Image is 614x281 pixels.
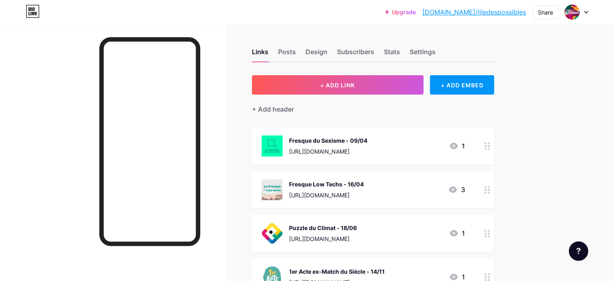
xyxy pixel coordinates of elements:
div: 1er Acte ex-Match du Siècle - 14/11 [289,267,385,276]
img: Fresque Low Techs - 16/04 [262,179,283,200]
div: Settings [410,47,436,61]
div: Share [538,8,553,17]
span: + ADD LINK [320,82,355,89]
a: [DOMAIN_NAME]/liledespossibles [422,7,526,17]
div: Subscribers [337,47,374,61]
img: Lucien Bonhomme [564,4,580,20]
div: Fresque Low Techs - 16/04 [289,180,364,188]
div: 1 [449,228,465,238]
div: [URL][DOMAIN_NAME] [289,191,364,199]
button: + ADD LINK [252,75,423,95]
div: Posts [278,47,296,61]
img: Puzzle du Climat - 18/06 [262,223,283,244]
div: [URL][DOMAIN_NAME] [289,147,367,156]
div: Stats [384,47,400,61]
div: Puzzle du Climat - 18/06 [289,224,357,232]
img: Fresque du Sexisme - 09/04 [262,135,283,156]
div: Fresque du Sexisme - 09/04 [289,136,367,145]
div: + ADD EMBED [430,75,494,95]
a: Upgrade [385,9,416,15]
div: Design [306,47,327,61]
div: [URL][DOMAIN_NAME] [289,235,357,243]
div: 1 [449,141,465,151]
div: 3 [448,185,465,194]
div: Links [252,47,268,61]
div: + Add header [252,104,294,114]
